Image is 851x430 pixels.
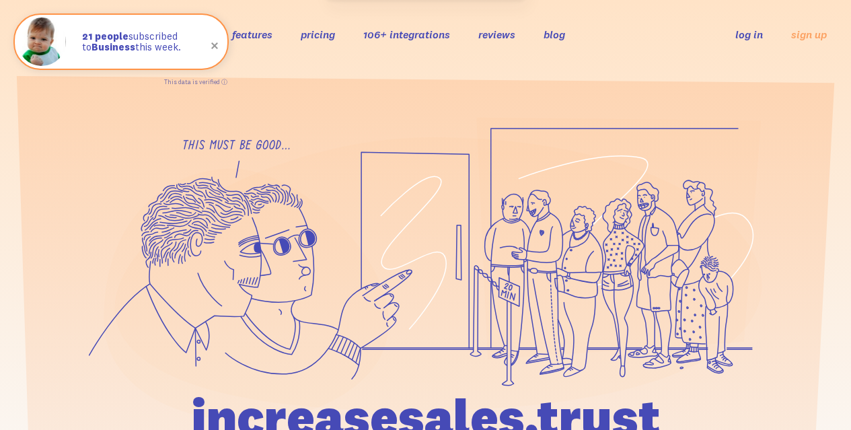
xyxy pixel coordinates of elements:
[544,28,565,41] a: blog
[735,28,763,41] a: log in
[301,28,335,41] a: pricing
[478,28,515,41] a: reviews
[82,31,214,53] p: subscribed to this week.
[791,28,827,42] a: sign up
[17,17,66,66] img: Fomo
[91,40,135,53] strong: Business
[164,78,227,85] a: This data is verified ⓘ
[363,28,450,41] a: 106+ integrations
[232,28,272,41] a: features
[82,30,128,42] strong: 21 people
